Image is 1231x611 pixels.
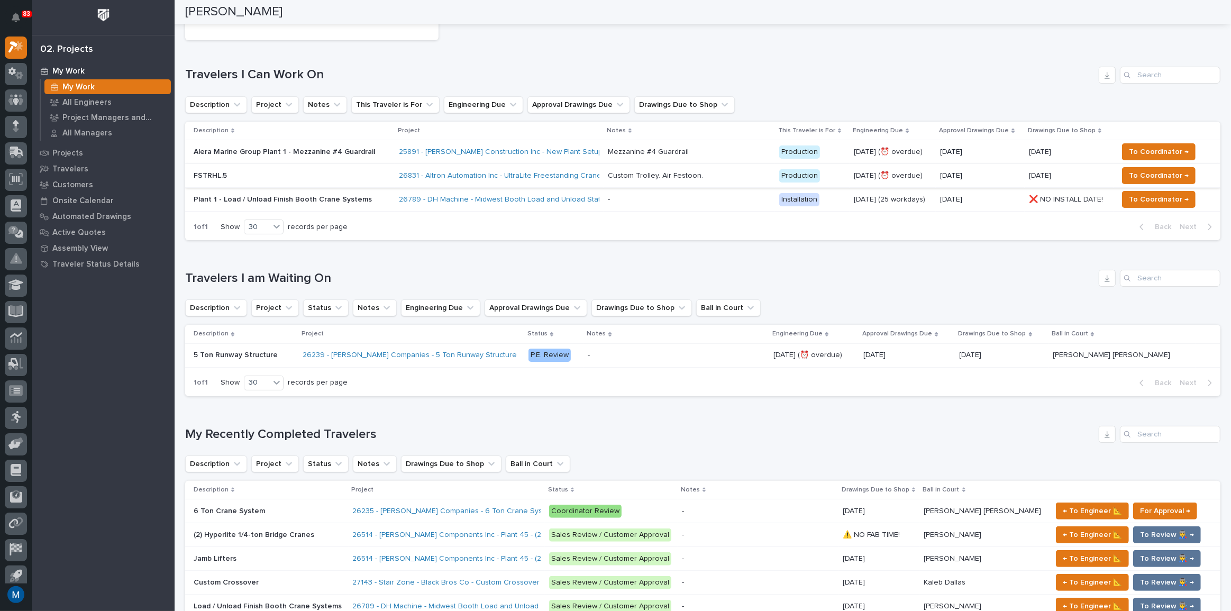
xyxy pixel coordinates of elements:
[52,180,93,190] p: Customers
[94,5,113,25] img: Workspace Logo
[353,554,680,563] a: 26514 - [PERSON_NAME] Components Inc - Plant 45 - (2) Hyperlite ¼ ton bridge cranes; 24’ x 60’
[221,223,240,232] p: Show
[960,349,984,360] p: [DATE]
[608,148,689,157] div: Mezzanine #4 Guardrail
[587,328,606,340] p: Notes
[399,171,601,180] a: 26831 - Altron Automation Inc - UltraLite Freestanding Crane
[1175,222,1220,232] button: Next
[399,148,672,157] a: 25891 - [PERSON_NAME] Construction Inc - New Plant Setup - Mezzanine Project
[485,299,587,316] button: Approval Drawings Due
[1131,378,1175,388] button: Back
[923,484,960,496] p: Ball in Court
[398,125,420,136] p: Project
[32,256,175,272] a: Traveler Status Details
[41,110,175,125] a: Project Managers and Engineers
[506,455,570,472] button: Ball in Court
[185,499,1220,523] tr: 6 Ton Crane System6 Ton Crane System 26235 - [PERSON_NAME] Companies - 6 Ton Crane System Coordin...
[588,351,590,360] div: -
[959,328,1026,340] p: Drawings Due to Shop
[1148,222,1171,232] span: Back
[779,145,820,159] div: Production
[924,505,1044,516] p: [PERSON_NAME] [PERSON_NAME]
[251,96,299,113] button: Project
[185,4,282,20] h2: [PERSON_NAME]
[1056,574,1129,591] button: ← To Engineer 📐
[185,571,1220,595] tr: Custom CrossoverCustom Crossover 27143 - Stair Zone - Black Bros Co - Custom Crossover Sales Revi...
[1129,145,1189,158] span: To Coordinator →
[194,171,379,180] p: FSTRHL.5
[251,299,299,316] button: Project
[185,140,1220,164] tr: Alera Marine Group Plant 1 - Mezzanine #4 Guardrail25891 - [PERSON_NAME] Construction Inc - New P...
[1056,503,1129,519] button: ← To Engineer 📐
[52,196,114,206] p: Onsite Calendar
[591,299,692,316] button: Drawings Due to Shop
[1120,67,1220,84] input: Search
[1140,576,1194,589] span: To Review 👨‍🏭 →
[773,349,844,360] p: [DATE] (⏰ overdue)
[185,343,1220,367] tr: 5 Ton Runway Structure5 Ton Runway Structure 26239 - [PERSON_NAME] Companies - 5 Ton Runway Struc...
[353,507,555,516] a: 26235 - [PERSON_NAME] Companies - 6 Ton Crane System
[32,177,175,193] a: Customers
[194,528,316,540] p: (2) Hyperlite 1/4-ton Bridge Cranes
[194,195,379,204] p: Plant 1 - Load / Unload Finish Booth Crane Systems
[32,224,175,240] a: Active Quotes
[854,171,932,180] p: [DATE] (⏰ overdue)
[401,455,501,472] button: Drawings Due to Shop
[1140,552,1194,565] span: To Review 👨‍🏭 →
[353,455,397,472] button: Notes
[5,6,27,29] button: Notifications
[772,328,823,340] p: Engineering Due
[32,208,175,224] a: Automated Drawings
[843,505,867,516] p: [DATE]
[1133,574,1201,591] button: To Review 👨‍🏭 →
[185,96,247,113] button: Description
[353,531,680,540] a: 26514 - [PERSON_NAME] Components Inc - Plant 45 - (2) Hyperlite ¼ ton bridge cranes; 24’ x 60’
[52,260,140,269] p: Traveler Status Details
[194,484,229,496] p: Description
[1140,505,1190,517] span: For Approval →
[244,222,270,233] div: 30
[303,96,347,113] button: Notes
[244,377,270,388] div: 30
[1029,169,1053,180] p: [DATE]
[23,10,30,17] p: 83
[853,125,903,136] p: Engineering Due
[62,98,112,107] p: All Engineers
[303,299,349,316] button: Status
[401,299,480,316] button: Engineering Due
[32,63,175,79] a: My Work
[32,145,175,161] a: Projects
[924,528,984,540] p: [PERSON_NAME]
[1052,328,1088,340] p: Ball in Court
[682,578,684,587] div: -
[696,299,761,316] button: Ball in Court
[527,96,630,113] button: Approval Drawings Due
[1063,552,1122,565] span: ← To Engineer 📐
[1133,526,1201,543] button: To Review 👨‍🏭 →
[1148,378,1171,388] span: Back
[608,195,610,204] div: -
[1063,505,1122,517] span: ← To Engineer 📐
[1122,143,1196,160] button: To Coordinator →
[1175,378,1220,388] button: Next
[52,212,131,222] p: Automated Drawings
[862,328,932,340] p: Approval Drawings Due
[185,299,247,316] button: Description
[221,378,240,387] p: Show
[194,600,344,611] p: Load / Unload Finish Booth Crane Systems
[194,349,280,360] p: 5 Ton Runway Structure
[1131,222,1175,232] button: Back
[185,271,1095,286] h1: Travelers I am Waiting On
[5,583,27,606] button: users-avatar
[1120,426,1220,443] input: Search
[32,240,175,256] a: Assembly View
[194,576,261,587] p: Custom Crossover
[62,83,95,92] p: My Work
[1122,191,1196,208] button: To Coordinator →
[549,576,671,589] div: Sales Review / Customer Approval
[549,552,671,566] div: Sales Review / Customer Approval
[32,193,175,208] a: Onsite Calendar
[682,554,684,563] div: -
[1129,193,1189,206] span: To Coordinator →
[608,171,703,180] div: Custom Trolley. Air Festoon.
